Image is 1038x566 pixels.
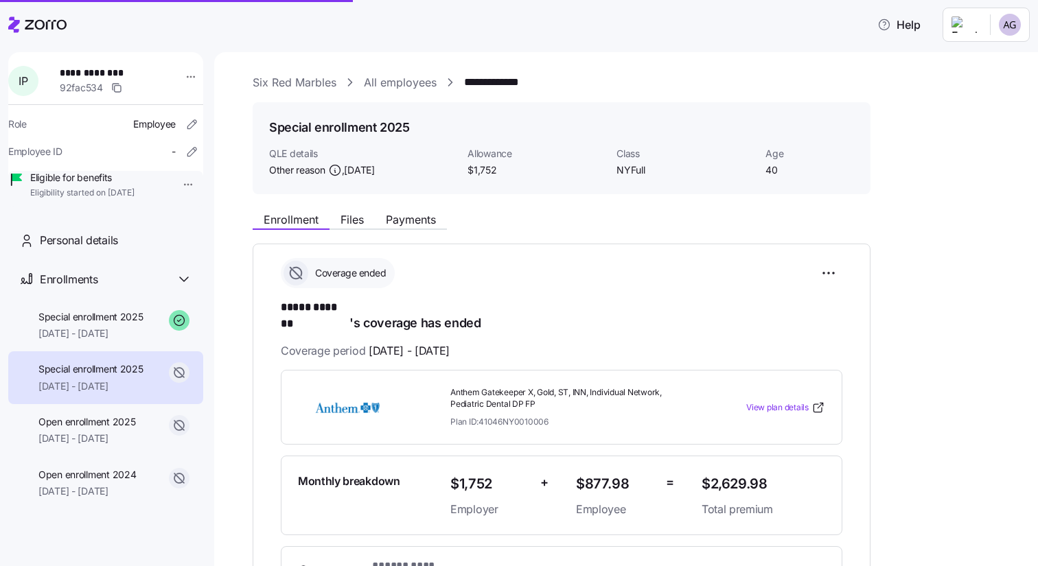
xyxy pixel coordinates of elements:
span: I P [19,75,27,86]
button: Help [866,11,932,38]
span: Plan ID: 41046NY0010006 [450,416,549,427]
span: Open enrollment 2025 [38,415,135,429]
span: Open enrollment 2024 [38,468,136,482]
span: 40 [765,163,854,177]
span: Coverage period [281,342,450,359]
span: Eligibility started on [DATE] [30,187,135,199]
span: $2,629.98 [702,473,825,495]
span: Allowance [468,147,605,161]
span: $1,752 [450,473,529,495]
span: Employee [576,501,655,518]
span: Eligible for benefits [30,171,135,185]
span: Payments [386,214,436,225]
span: Files [341,214,364,225]
h1: 's coverage has ended [281,299,842,331]
a: Six Red Marbles [253,74,336,91]
span: Coverage ended [311,266,386,280]
span: Special enrollment 2025 [38,362,143,376]
span: NYFull [616,163,754,177]
a: All employees [364,74,437,91]
img: Employer logo [951,16,979,33]
span: Total premium [702,501,825,518]
span: [DATE] - [DATE] [38,327,143,340]
span: [DATE] - [DATE] [38,379,143,393]
span: Class [616,147,754,161]
span: Employer [450,501,529,518]
img: Anthem [298,392,397,423]
span: + [540,473,549,493]
span: Employee [133,117,176,131]
span: Special enrollment 2025 [38,310,143,324]
span: Enrollment [264,214,319,225]
span: [DATE] - [DATE] [38,484,136,498]
span: [DATE] - [DATE] [369,342,450,359]
span: $1,752 [468,163,605,177]
span: QLE details [269,147,457,161]
h1: Special enrollment 2025 [269,119,410,136]
span: $877.98 [576,473,655,495]
span: Enrollments [40,271,97,288]
span: Age [765,147,854,161]
span: Other reason , [269,163,375,177]
a: View plan details [746,401,825,414]
span: Monthly breakdown [298,473,400,490]
span: Anthem Gatekeeper X, Gold, ST, INN, Individual Network, Pediatric Dental DP FP [450,387,691,410]
span: 92fac534 [60,81,103,95]
span: Employee ID [8,145,62,158]
span: [DATE] - [DATE] [38,432,135,445]
span: Role [8,117,27,131]
span: View plan details [746,401,809,414]
span: Personal details [40,232,118,249]
span: - [172,145,176,158]
img: 088685dd867378d7844e46458fca8a28 [999,14,1021,36]
span: = [666,473,674,493]
span: [DATE] [344,163,374,177]
span: Help [877,16,921,33]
